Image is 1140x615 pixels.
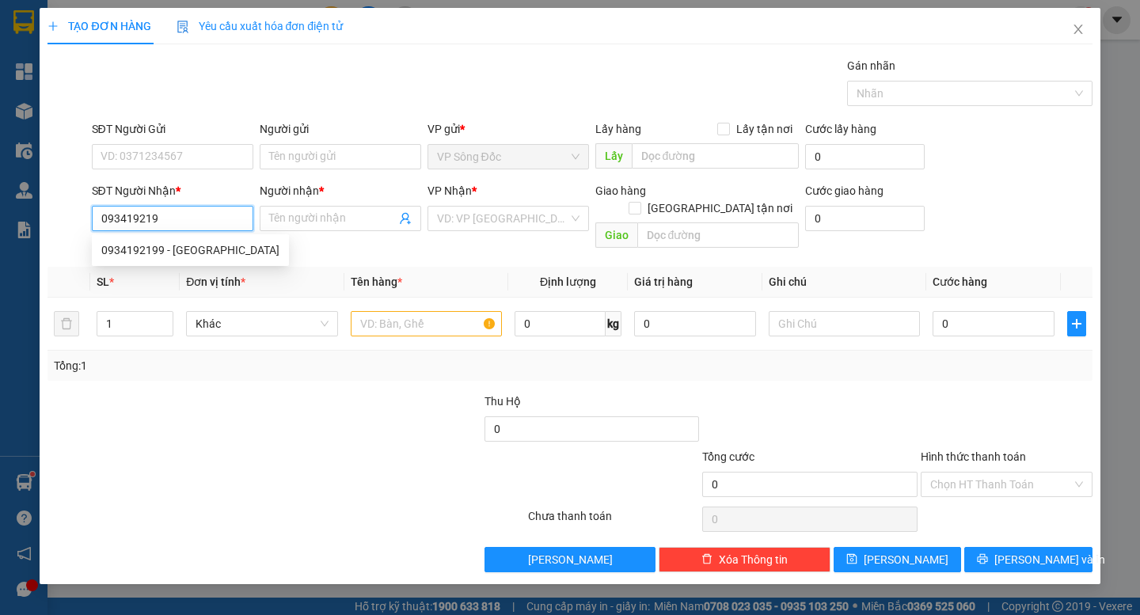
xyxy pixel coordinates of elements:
div: SĐT Người Gửi [92,120,253,138]
li: 85 [PERSON_NAME] [7,35,302,55]
span: plus [47,21,59,32]
div: Người gửi [260,120,421,138]
span: Đơn vị tính [186,275,245,288]
span: phone [91,58,104,70]
input: Dọc đường [637,222,799,248]
span: plus [1068,317,1085,330]
div: Tổng: 1 [54,357,441,374]
button: deleteXóa Thông tin [659,547,830,572]
span: Xóa Thông tin [719,551,788,568]
div: SĐT Người Nhận [92,182,253,199]
span: save [846,553,857,566]
img: icon [177,21,189,33]
label: Cước lấy hàng [805,123,876,135]
div: Người nhận [260,182,421,199]
span: printer [977,553,988,566]
button: Close [1056,8,1100,52]
span: delete [701,553,712,566]
div: 0934192199 - vĩnh thắng [92,237,289,263]
input: VD: Bàn, Ghế [351,311,502,336]
label: Hình thức thanh toán [921,450,1026,463]
button: [PERSON_NAME] [484,547,656,572]
label: Gán nhãn [847,59,895,72]
span: Tổng cước [702,450,754,463]
span: Thu Hộ [484,395,521,408]
button: printer[PERSON_NAME] và In [964,547,1092,572]
span: environment [91,38,104,51]
span: Định lượng [540,275,596,288]
span: [PERSON_NAME] [528,551,613,568]
span: kg [606,311,621,336]
span: [GEOGRAPHIC_DATA] tận nơi [641,199,799,217]
span: user-add [399,212,412,225]
span: Yêu cầu xuất hóa đơn điện tử [177,20,344,32]
b: [PERSON_NAME] [91,10,224,30]
span: Giao [595,222,637,248]
span: Tên hàng [351,275,402,288]
span: Lấy tận nơi [730,120,799,138]
div: Chưa thanh toán [526,507,701,535]
button: plus [1067,311,1086,336]
input: Ghi Chú [769,311,920,336]
span: Lấy hàng [595,123,641,135]
span: Lấy [595,143,632,169]
label: Cước giao hàng [805,184,883,197]
span: Khác [196,312,328,336]
span: VP Sông Đốc [437,145,579,169]
div: VP gửi [427,120,589,138]
span: Giá trị hàng [634,275,693,288]
input: Dọc đường [632,143,799,169]
th: Ghi chú [762,267,926,298]
span: TẠO ĐƠN HÀNG [47,20,150,32]
input: Cước lấy hàng [805,144,925,169]
input: 0 [634,311,756,336]
span: [PERSON_NAME] [864,551,948,568]
button: save[PERSON_NAME] [834,547,961,572]
span: [PERSON_NAME] và In [994,551,1105,568]
li: 02839.63.63.63 [7,55,302,74]
button: delete [54,311,79,336]
span: Giao hàng [595,184,646,197]
span: close [1072,23,1085,36]
b: GỬI : VP Sông Đốc [7,99,190,125]
span: VP Nhận [427,184,472,197]
div: 0934192199 - [GEOGRAPHIC_DATA] [101,241,279,259]
span: Cước hàng [933,275,987,288]
input: Cước giao hàng [805,206,925,231]
span: SL [97,275,109,288]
